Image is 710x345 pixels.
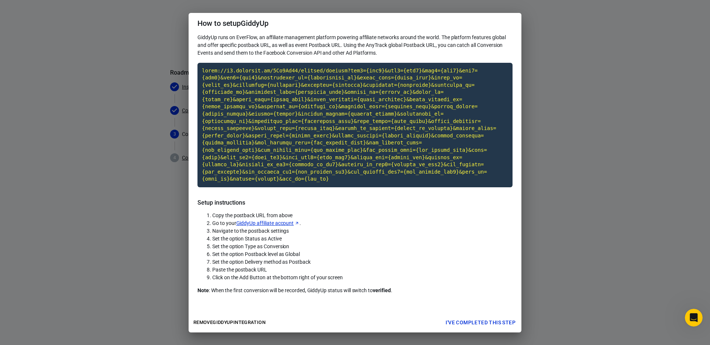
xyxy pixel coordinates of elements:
iframe: Intercom live chat [685,309,703,327]
span: Click on the Add Button at the bottom right of your screen [212,274,343,280]
span: GiddyUp runs on EverFlow, an affiliate management platform powering affiliate networks around the... [197,34,506,56]
h2: How to setup GiddyUp [189,13,521,34]
span: Paste the postback URL [212,267,267,273]
h5: Setup instructions [197,199,513,206]
p: : When the first conversion will be recorded, GiddyUp status will switch to . [197,287,513,294]
span: Copy the postback URL from above [212,212,293,218]
span: Go to your . [212,220,301,226]
span: Set the option Status as Active [212,236,281,242]
button: RemoveGiddyUpintegration [192,317,267,328]
button: I've completed this step [443,316,518,329]
span: Set the option Delivery method as Postback [212,259,311,265]
strong: Note [197,287,209,293]
code: Click to copy [197,63,513,188]
strong: verified [373,287,391,293]
span: Navigate to the postback settings [212,228,289,234]
a: GiddyUp affiliate account [236,219,300,227]
span: Set the option Type as Conversion [212,243,289,249]
span: Set the option Postback level as Global [212,251,300,257]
